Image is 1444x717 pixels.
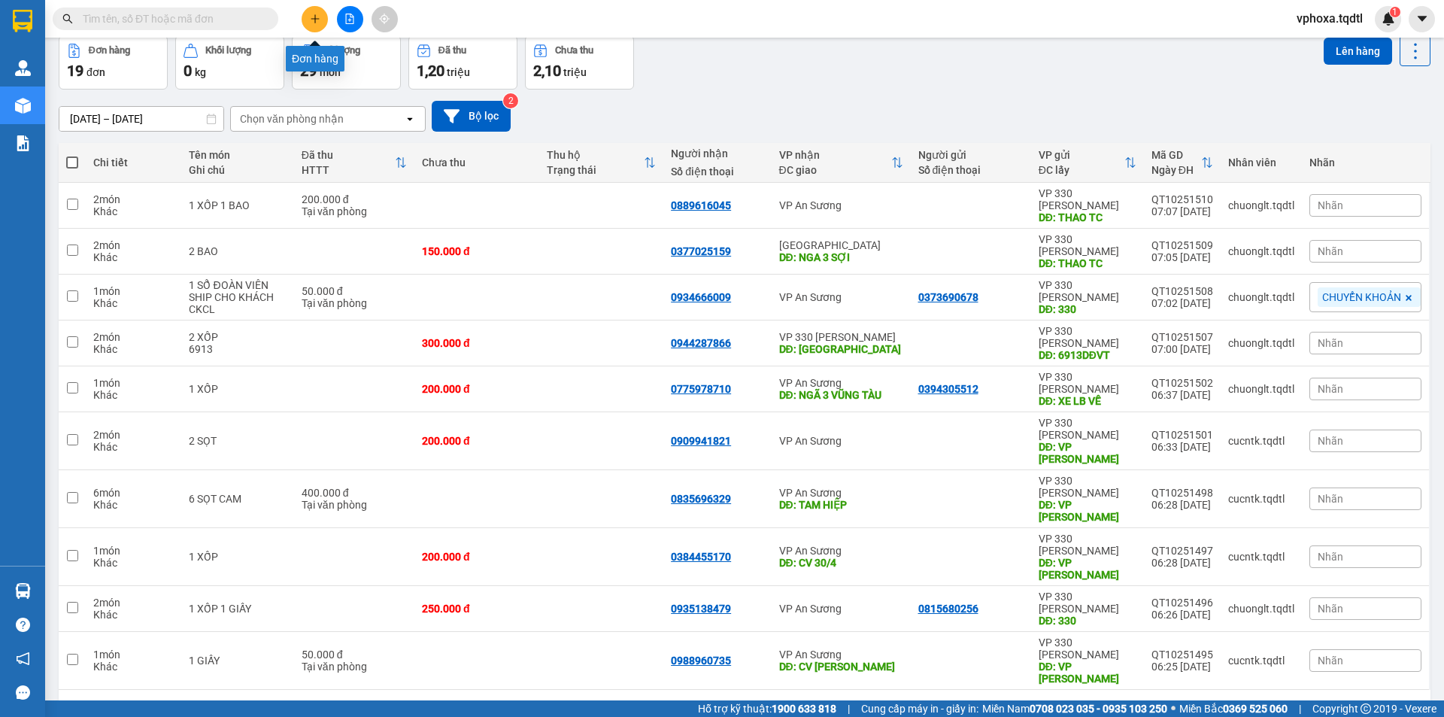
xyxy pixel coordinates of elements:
[1318,655,1343,667] span: Nhãn
[189,149,286,161] div: Tên món
[779,661,903,673] div: DĐ: CV LINH XUÂN
[1151,285,1213,297] div: QT10251508
[779,291,903,303] div: VP An Sương
[982,700,1167,717] span: Miền Nam
[533,62,561,80] span: 2,10
[1039,557,1136,581] div: DĐ: VP LONG HƯNG
[1171,706,1176,712] span: ⚪️
[1228,493,1294,505] div: cucntk.tqdtl
[671,383,731,395] div: 0775978710
[1151,545,1213,557] div: QT10251497
[432,101,511,132] button: Bộ lọc
[302,285,407,297] div: 50.000 đ
[189,655,286,667] div: 1 GIẤY
[1039,533,1136,557] div: VP 330 [PERSON_NAME]
[189,245,286,257] div: 2 BAO
[671,435,731,447] div: 0909941821
[302,499,407,511] div: Tại văn phòng
[422,383,532,395] div: 200.000 đ
[337,6,363,32] button: file-add
[1039,349,1136,361] div: DĐ: 6913DĐVT
[1223,703,1288,715] strong: 0369 525 060
[1039,636,1136,661] div: VP 330 [PERSON_NAME]
[302,6,328,32] button: plus
[189,343,286,355] div: 6913
[1039,325,1136,349] div: VP 330 [PERSON_NAME]
[422,156,532,169] div: Chưa thu
[16,618,30,632] span: question-circle
[1228,291,1294,303] div: chuonglt.tqdtl
[918,149,1024,161] div: Người gửi
[779,343,903,355] div: DĐ: ĐÔNG HÀ
[1151,487,1213,499] div: QT10251498
[1382,12,1395,26] img: icon-new-feature
[1151,164,1201,176] div: Ngày ĐH
[93,557,174,569] div: Khác
[1322,290,1401,304] span: CHUYỂN KHOẢN
[184,62,192,80] span: 0
[89,45,130,56] div: Đơn hàng
[779,435,903,447] div: VP An Sương
[1039,441,1136,465] div: DĐ: VP LONG HƯNG
[1151,441,1213,453] div: 06:33 [DATE]
[671,147,763,160] div: Người nhận
[1228,383,1294,395] div: chuonglt.tqdtl
[93,661,174,673] div: Khác
[379,14,390,24] span: aim
[918,164,1024,176] div: Số điện thoại
[93,205,174,217] div: Khác
[93,429,174,441] div: 2 món
[302,661,407,673] div: Tại văn phòng
[1151,597,1213,609] div: QT10251496
[320,66,341,78] span: món
[772,703,836,715] strong: 1900 633 818
[1228,551,1294,563] div: cucntk.tqdtl
[1151,239,1213,251] div: QT10251509
[1285,9,1375,28] span: vphoxa.tqdtl
[1039,591,1136,615] div: VP 330 [PERSON_NAME]
[1409,6,1435,32] button: caret-down
[779,251,903,263] div: DĐ: NGA 3 SỢI
[1151,251,1213,263] div: 07:05 [DATE]
[1151,205,1213,217] div: 07:07 [DATE]
[671,245,731,257] div: 0377025159
[779,149,891,161] div: VP nhận
[1039,395,1136,407] div: DĐ: XE LB VỀ
[189,199,286,211] div: 1 XỐP 1 BAO
[503,93,518,108] sup: 2
[93,649,174,661] div: 1 món
[671,551,731,563] div: 0384455170
[189,493,286,505] div: 6 SỌT CAM
[1039,211,1136,223] div: DĐ: THAO TC
[1144,143,1221,183] th: Toggle SortBy
[189,551,286,563] div: 1 XỐP
[918,603,978,615] div: 0815680256
[1318,383,1343,395] span: Nhãn
[67,62,83,80] span: 19
[195,66,206,78] span: kg
[15,60,31,76] img: warehouse-icon
[15,98,31,114] img: warehouse-icon
[861,700,978,717] span: Cung cấp máy in - giấy in:
[671,337,731,349] div: 0944287866
[1318,603,1343,615] span: Nhãn
[671,603,731,615] div: 0935138479
[1039,661,1136,685] div: DĐ: VP LONG HƯNG
[59,107,223,131] input: Select a date range.
[1039,475,1136,499] div: VP 330 [PERSON_NAME]
[302,193,407,205] div: 200.000 đ
[539,143,664,183] th: Toggle SortBy
[189,331,286,343] div: 2 XỐP
[93,193,174,205] div: 2 món
[286,46,344,71] div: Đơn hàng
[1039,371,1136,395] div: VP 330 [PERSON_NAME]
[422,337,532,349] div: 300.000 đ
[848,700,850,717] span: |
[1151,297,1213,309] div: 07:02 [DATE]
[772,143,911,183] th: Toggle SortBy
[525,35,634,90] button: Chưa thu2,10 triệu
[205,45,251,56] div: Khối lượng
[1318,337,1343,349] span: Nhãn
[547,164,645,176] div: Trạng thái
[779,377,903,389] div: VP An Sương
